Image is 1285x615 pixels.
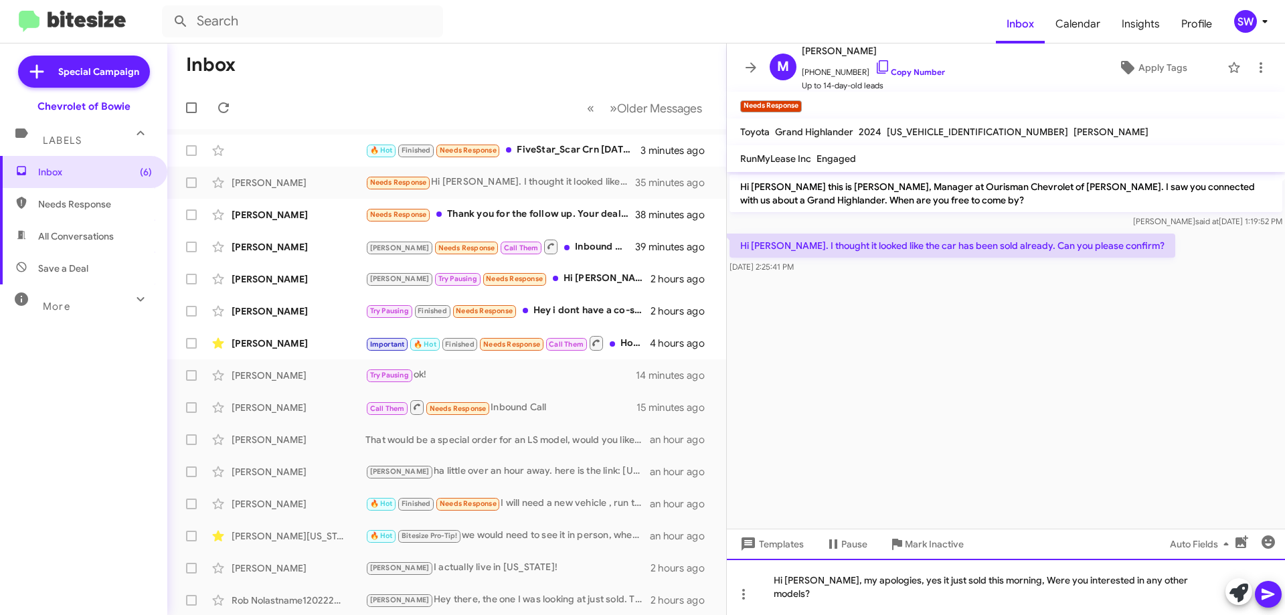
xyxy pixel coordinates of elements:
[640,144,715,157] div: 3 minutes ago
[878,532,974,556] button: Mark Inactive
[650,529,715,543] div: an hour ago
[580,94,710,122] nav: Page navigation example
[370,146,393,155] span: 🔥 Hot
[635,176,715,189] div: 35 minutes ago
[402,499,431,508] span: Finished
[549,340,584,349] span: Call Them
[370,596,430,604] span: [PERSON_NAME]
[365,271,651,286] div: Hi [PERSON_NAME], I am recovering from minor surgery so I haven't had time to think about what ty...
[232,304,365,318] div: [PERSON_NAME]
[232,529,365,543] div: [PERSON_NAME][US_STATE]
[650,337,715,350] div: 4 hours ago
[651,304,715,318] div: 2 hours ago
[430,404,487,413] span: Needs Response
[365,207,635,222] div: Thank you for the follow up. Your dealership did not have the color I wanted ( don't want white o...
[727,559,1285,615] div: Hi [PERSON_NAME], my apologies, yes it just sold this morning, Were you interested in any other m...
[1111,5,1171,43] a: Insights
[43,300,70,313] span: More
[1223,10,1270,33] button: SW
[140,165,152,179] span: (6)
[370,371,409,379] span: Try Pausing
[777,56,789,78] span: M
[610,100,617,116] span: »
[232,240,365,254] div: [PERSON_NAME]
[365,175,635,190] div: Hi [PERSON_NAME]. I thought it looked like the car has been sold already. Can you please confirm?
[370,404,405,413] span: Call Them
[602,94,710,122] button: Next
[483,340,540,349] span: Needs Response
[996,5,1045,43] span: Inbox
[232,369,365,382] div: [PERSON_NAME]
[365,560,651,576] div: I actually live in [US_STATE]!
[651,594,715,607] div: 2 hours ago
[905,532,964,556] span: Mark Inactive
[651,272,715,286] div: 2 hours ago
[740,153,811,165] span: RunMyLease Inc
[802,59,945,79] span: [PHONE_NUMBER]
[232,208,365,222] div: [PERSON_NAME]
[370,244,430,252] span: [PERSON_NAME]
[232,497,365,511] div: [PERSON_NAME]
[635,240,715,254] div: 39 minutes ago
[232,337,365,350] div: [PERSON_NAME]
[365,528,650,543] div: we would need to see it in person, when can you stop by?
[365,496,650,511] div: I will need a new vehicle , run the numbers, for both The High Country, and Tahoe ( same format) ...
[445,340,475,349] span: Finished
[370,210,427,219] span: Needs Response
[635,208,715,222] div: 38 minutes ago
[440,146,497,155] span: Needs Response
[1133,216,1282,226] span: [PERSON_NAME] [DATE] 1:19:52 PM
[418,306,447,315] span: Finished
[486,274,543,283] span: Needs Response
[1159,532,1245,556] button: Auto Fields
[370,499,393,508] span: 🔥 Hot
[587,100,594,116] span: «
[18,56,150,88] a: Special Campaign
[365,335,650,351] div: Hola disculpe me equivoqué y me puede hacer el favor de borrar esos dos últimos mensajes se lo ag...
[1195,216,1219,226] span: said at
[802,79,945,92] span: Up to 14-day-old leads
[730,262,794,272] span: [DATE] 2:25:41 PM
[370,306,409,315] span: Try Pausing
[232,594,365,607] div: Rob Nolastname120222392
[1074,126,1148,138] span: [PERSON_NAME]
[1045,5,1111,43] a: Calendar
[38,197,152,211] span: Needs Response
[232,176,365,189] div: [PERSON_NAME]
[38,262,88,275] span: Save a Deal
[636,401,715,414] div: 15 minutes ago
[365,399,636,416] div: Inbound Call
[370,563,430,572] span: [PERSON_NAME]
[815,532,878,556] button: Pause
[232,272,365,286] div: [PERSON_NAME]
[365,367,636,383] div: ok!
[740,126,770,138] span: Toyota
[504,244,539,252] span: Call Them
[414,340,436,349] span: 🔥 Hot
[1171,5,1223,43] a: Profile
[636,369,715,382] div: 14 minutes ago
[740,100,802,112] small: Needs Response
[365,433,650,446] div: That would be a special order for an LS model, would you like to come build one?
[365,143,640,158] div: FiveStar_Scar Crn [DATE] $3.65 +7.25 Crn [DATE] $3.66 +7.75 Bns [DATE] $9.79 +20.0 Bns [DATE] $9....
[456,306,513,315] span: Needs Response
[232,465,365,478] div: [PERSON_NAME]
[186,54,236,76] h1: Inbox
[232,561,365,575] div: [PERSON_NAME]
[402,531,457,540] span: Bitesize Pro-Tip!
[370,178,427,187] span: Needs Response
[875,67,945,77] a: Copy Number
[1234,10,1257,33] div: SW
[43,135,82,147] span: Labels
[650,497,715,511] div: an hour ago
[365,464,650,479] div: ha little over an hour away. here is the link: [URL][DOMAIN_NAME]
[37,100,131,113] div: Chevrolet of Bowie
[370,274,430,283] span: [PERSON_NAME]
[38,165,152,179] span: Inbox
[370,340,405,349] span: Important
[38,230,114,243] span: All Conversations
[730,175,1282,212] p: Hi [PERSON_NAME] this is [PERSON_NAME], Manager at Ourisman Chevrolet of [PERSON_NAME]. I saw you...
